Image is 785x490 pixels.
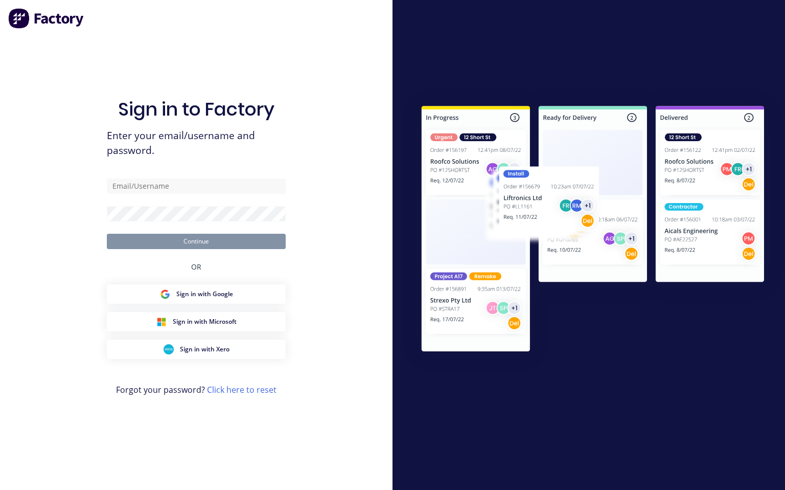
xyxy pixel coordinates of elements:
[191,249,201,284] div: OR
[173,317,237,326] span: Sign in with Microsoft
[176,289,233,299] span: Sign in with Google
[160,289,170,299] img: Google Sign in
[401,87,785,374] img: Sign in
[107,312,286,331] button: Microsoft Sign inSign in with Microsoft
[8,8,85,29] img: Factory
[107,179,286,194] input: Email/Username
[180,345,229,354] span: Sign in with Xero
[116,384,276,396] span: Forgot your password?
[107,284,286,304] button: Google Sign inSign in with Google
[156,317,167,327] img: Microsoft Sign in
[164,344,174,354] img: Xero Sign in
[118,98,274,120] h1: Sign in to Factory
[107,128,286,158] span: Enter your email/username and password.
[107,340,286,359] button: Xero Sign inSign in with Xero
[107,234,286,249] button: Continue
[207,384,276,395] a: Click here to reset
